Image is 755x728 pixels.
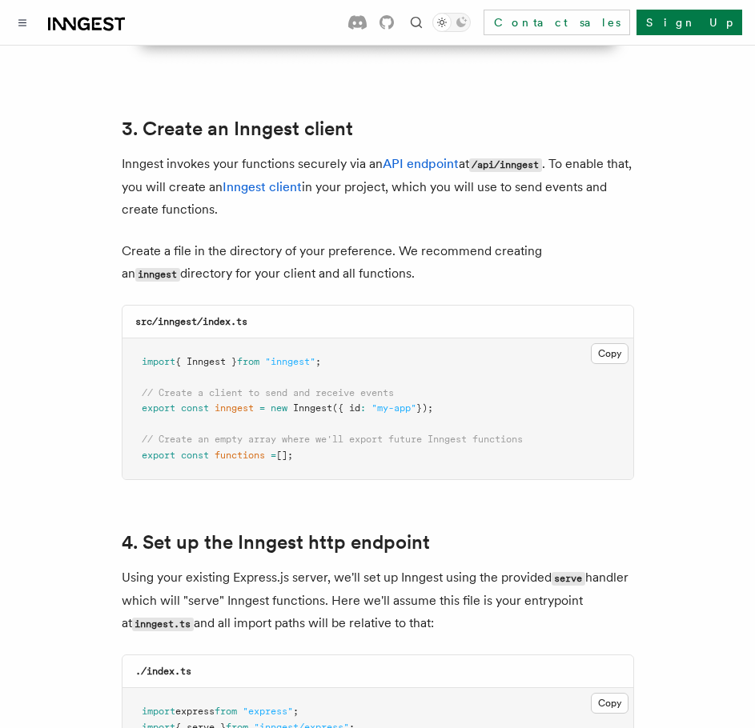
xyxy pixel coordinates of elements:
[293,402,332,414] span: Inngest
[265,356,315,367] span: "inngest"
[142,434,523,445] span: // Create an empty array where we'll export future Inngest functions
[132,618,194,631] code: inngest.ts
[181,450,209,461] span: const
[142,706,175,717] span: import
[416,402,433,414] span: });
[259,402,265,414] span: =
[371,402,416,414] span: "my-app"
[142,450,175,461] span: export
[276,450,293,461] span: [];
[383,156,459,171] a: API endpoint
[271,450,276,461] span: =
[360,402,366,414] span: :
[215,450,265,461] span: functions
[215,706,237,717] span: from
[243,706,293,717] span: "express"
[637,10,742,35] a: Sign Up
[142,402,175,414] span: export
[591,693,628,714] button: Copy
[181,402,209,414] span: const
[332,402,360,414] span: ({ id
[237,356,259,367] span: from
[122,240,634,286] p: Create a file in the directory of your preference. We recommend creating an directory for your cl...
[13,13,32,32] button: Toggle navigation
[135,666,191,677] code: ./index.ts
[122,153,634,221] p: Inngest invokes your functions securely via an at . To enable that, you will create an in your pr...
[432,13,471,32] button: Toggle dark mode
[142,387,394,398] span: // Create a client to send and receive events
[175,356,237,367] span: { Inngest }
[315,356,321,367] span: ;
[142,356,175,367] span: import
[223,179,302,194] a: Inngest client
[122,566,634,635] p: Using your existing Express.js server, we'll set up Inngest using the provided handler which will...
[122,118,353,140] a: 3. Create an Inngest client
[293,706,299,717] span: ;
[407,13,426,32] button: Find something...
[469,158,542,172] code: /api/inngest
[175,706,215,717] span: express
[135,268,180,282] code: inngest
[215,402,254,414] span: inngest
[122,531,430,554] a: 4. Set up the Inngest http endpoint
[484,10,630,35] a: Contact sales
[591,343,628,364] button: Copy
[271,402,287,414] span: new
[552,572,585,586] code: serve
[135,316,247,327] code: src/inngest/index.ts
